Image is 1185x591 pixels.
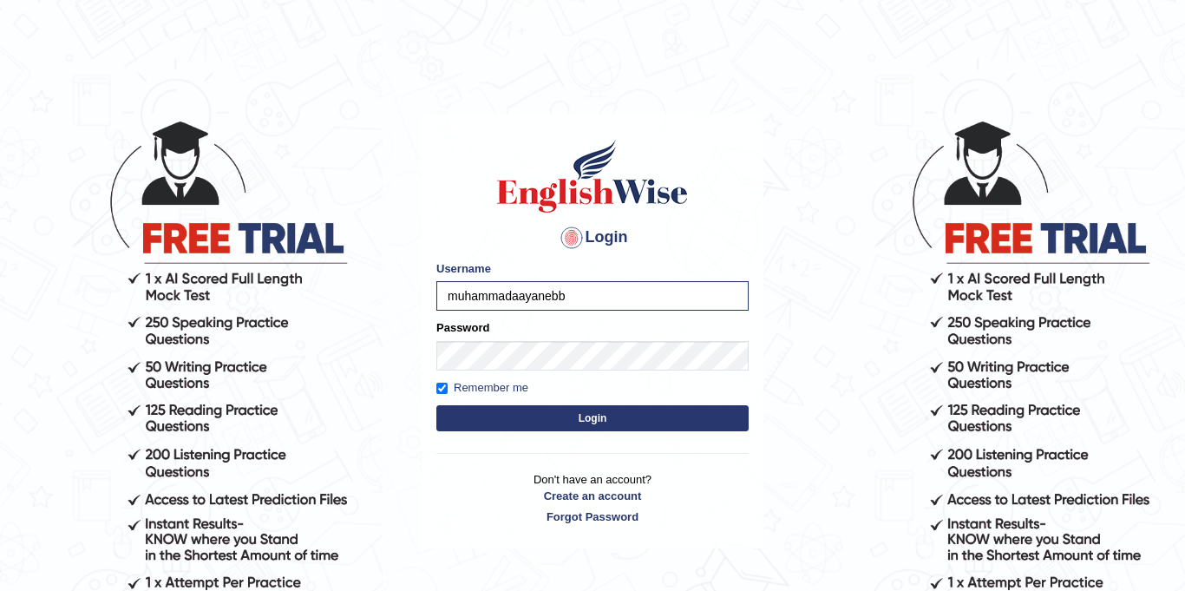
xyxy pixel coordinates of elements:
p: Don't have an account? [436,471,749,525]
label: Remember me [436,379,528,397]
label: Password [436,319,489,336]
h4: Login [436,224,749,252]
a: Create an account [436,488,749,504]
img: Logo of English Wise sign in for intelligent practice with AI [494,137,691,215]
a: Forgot Password [436,509,749,525]
label: Username [436,260,491,277]
button: Login [436,405,749,431]
input: Remember me [436,383,448,394]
